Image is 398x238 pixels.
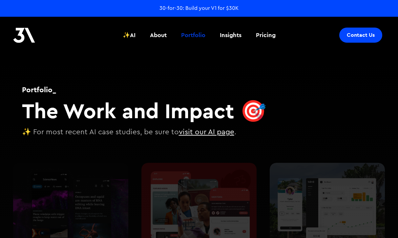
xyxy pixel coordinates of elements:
a: Portfolio [177,23,209,47]
h1: Portfolio_ [22,84,266,95]
a: visit our AI page [179,128,234,136]
div: ✨AI [123,31,136,39]
a: Insights [216,23,245,47]
div: About [150,31,167,39]
a: About [146,23,171,47]
a: ✨AI [119,23,139,47]
a: 30-for-30: Build your V1 for $30K [159,5,239,12]
div: Insights [220,31,241,39]
div: Pricing [256,31,276,39]
div: Portfolio [181,31,205,39]
a: Contact Us [339,28,382,43]
p: ✨ For most recent AI case studies, be sure to . [22,127,266,138]
div: Contact Us [347,32,375,38]
h2: The Work and Impact 🎯 [22,98,266,123]
a: Pricing [252,23,280,47]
